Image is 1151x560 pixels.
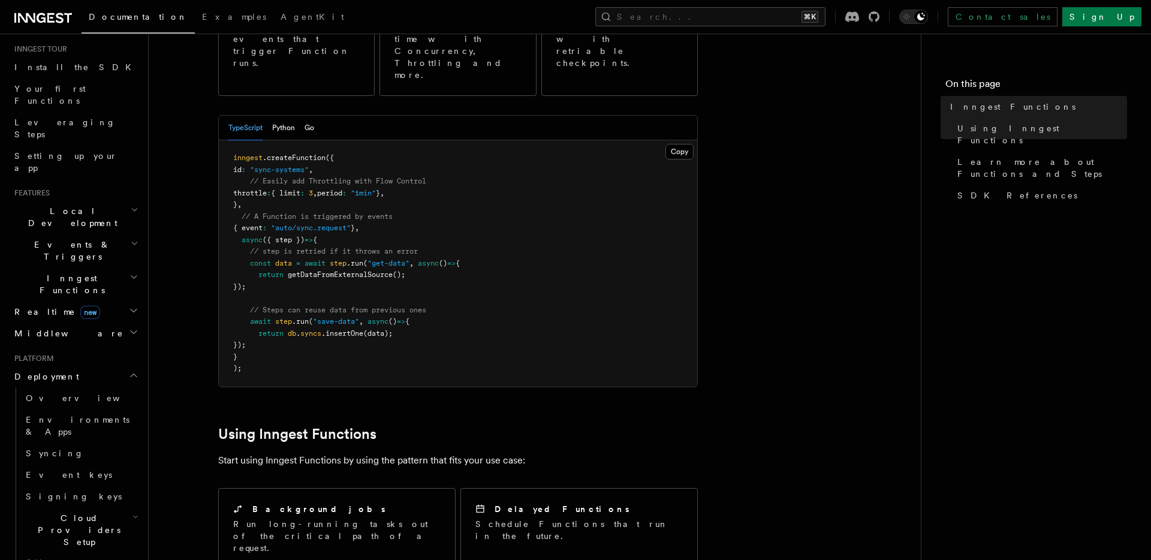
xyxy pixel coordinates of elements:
span: "1min" [351,189,376,197]
a: Learn more about Functions and Steps [953,151,1127,185]
span: Leveraging Steps [14,118,116,139]
span: .run [292,317,309,326]
h2: Background jobs [252,503,385,515]
button: Deployment [10,366,141,387]
span: Realtime [10,306,100,318]
span: { [456,259,460,267]
span: { [313,236,317,244]
button: Realtimenew [10,301,141,323]
span: Platform [10,354,54,363]
span: } [376,189,380,197]
span: Install the SDK [14,62,138,72]
span: Cloud Providers Setup [21,512,132,548]
span: () [439,259,447,267]
span: period [317,189,342,197]
button: Middleware [10,323,141,344]
span: Inngest tour [10,44,67,54]
a: Syncing [21,442,141,464]
a: Documentation [82,4,195,34]
button: Go [305,116,314,140]
a: Using Inngest Functions [953,118,1127,151]
a: Overview [21,387,141,409]
span: , [380,189,384,197]
a: Signing keys [21,486,141,507]
span: Syncing [26,448,84,458]
span: await [250,317,271,326]
span: Local Development [10,205,131,229]
span: inngest [233,153,263,162]
span: .insertOne [321,329,363,338]
a: Environments & Apps [21,409,141,442]
span: ( [363,259,367,267]
span: Inngest Functions [950,101,1075,113]
span: async [418,259,439,267]
button: Local Development [10,200,141,234]
span: Events & Triggers [10,239,131,263]
a: AgentKit [273,4,351,32]
span: // Easily add Throttling with Flow Control [250,177,426,185]
button: Python [272,116,295,140]
span: async [242,236,263,244]
span: = [296,259,300,267]
span: : [300,189,305,197]
h2: Delayed Functions [495,503,629,515]
span: step [330,259,346,267]
span: return [258,329,284,338]
span: id [233,165,242,174]
span: }); [233,341,246,349]
span: Overview [26,393,149,403]
span: , [359,317,363,326]
span: step [275,317,292,326]
span: db [288,329,296,338]
span: : [267,189,271,197]
span: Inngest Functions [10,272,129,296]
span: // step is retried if it throws an error [250,247,418,255]
span: Deployment [10,371,79,383]
a: Your first Functions [10,78,141,112]
span: // Steps can reuse data from previous ones [250,306,426,314]
span: , [409,259,414,267]
span: Environments & Apps [26,415,129,436]
span: Features [10,188,50,198]
span: new [80,306,100,319]
span: ); [233,364,242,372]
span: Signing keys [26,492,122,501]
p: Start using Inngest Functions by using the pattern that fits your use case: [218,452,698,469]
span: return [258,270,284,279]
button: Search...⌘K [595,7,825,26]
a: Event keys [21,464,141,486]
a: Sign Up [1062,7,1141,26]
span: , [237,200,242,209]
span: Using Inngest Functions [957,122,1127,146]
button: Toggle dark mode [899,10,928,24]
span: => [305,236,313,244]
span: : [263,224,267,232]
p: Schedule Functions that run in the future. [475,518,683,542]
span: () [388,317,397,326]
span: : [342,189,346,197]
a: Examples [195,4,273,32]
a: Install the SDK [10,56,141,78]
a: Contact sales [948,7,1057,26]
span: ({ step }) [263,236,305,244]
span: .run [346,259,363,267]
span: "sync-systems" [250,165,309,174]
span: "get-data" [367,259,409,267]
p: Run long-running tasks out of the critical path of a request. [233,518,441,554]
button: Copy [665,144,694,159]
a: Leveraging Steps [10,112,141,145]
a: Inngest Functions [945,96,1127,118]
a: Using Inngest Functions [218,426,376,442]
span: } [351,224,355,232]
span: "auto/sync.request" [271,224,351,232]
span: { [405,317,409,326]
span: , [313,189,317,197]
h4: On this page [945,77,1127,96]
span: } [233,200,237,209]
span: Setting up your app [14,151,117,173]
span: (); [393,270,405,279]
button: TypeScript [228,116,263,140]
span: AgentKit [281,12,344,22]
span: Event keys [26,470,112,480]
span: getDataFromExternalSource [288,270,393,279]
